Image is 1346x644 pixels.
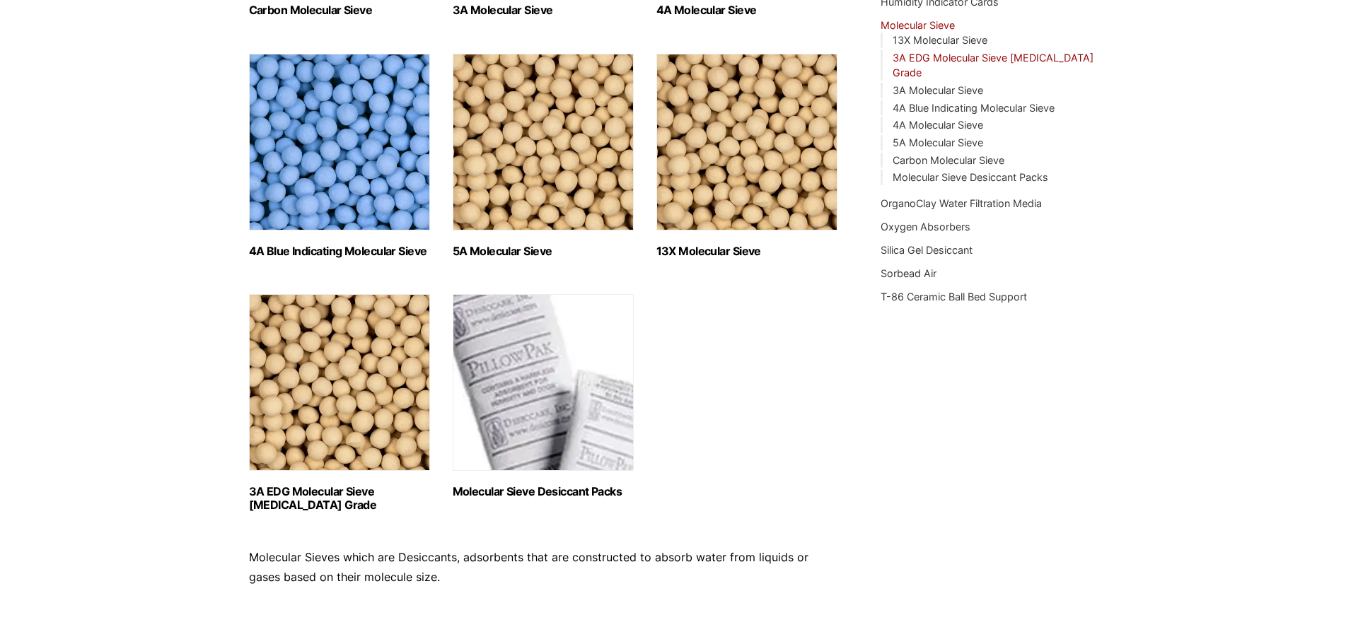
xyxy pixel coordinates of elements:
[893,52,1093,79] a: 3A EDG Molecular Sieve [MEDICAL_DATA] Grade
[656,54,837,258] a: Visit product category 13X Molecular Sieve
[881,267,936,279] a: Sorbead Air
[453,485,634,498] h2: Molecular Sieve Desiccant Packs
[249,4,430,17] h2: Carbon Molecular Sieve
[893,154,1004,166] a: Carbon Molecular Sieve
[881,19,955,31] a: Molecular Sieve
[656,54,837,230] img: 13X Molecular Sieve
[249,294,430,471] img: 3A EDG Molecular Sieve Ethanol Grade
[881,221,970,233] a: Oxygen Absorbers
[249,54,430,230] img: 4A Blue Indicating Molecular Sieve
[249,294,430,512] a: Visit product category 3A EDG Molecular Sieve Ethanol Grade
[453,4,634,17] h2: 3A Molecular Sieve
[893,136,983,148] a: 5A Molecular Sieve
[893,84,983,96] a: 3A Molecular Sieve
[453,54,634,258] a: Visit product category 5A Molecular Sieve
[893,34,987,46] a: 13X Molecular Sieve
[453,54,634,230] img: 5A Molecular Sieve
[453,245,634,258] h2: 5A Molecular Sieve
[453,294,634,498] a: Visit product category Molecular Sieve Desiccant Packs
[249,54,430,258] a: Visit product category 4A Blue Indicating Molecular Sieve
[656,245,837,258] h2: 13X Molecular Sieve
[893,171,1048,183] a: Molecular Sieve Desiccant Packs
[881,291,1027,303] a: T-86 Ceramic Ball Bed Support
[881,244,973,256] a: Silica Gel Desiccant
[249,485,430,512] h2: 3A EDG Molecular Sieve [MEDICAL_DATA] Grade
[893,119,983,131] a: 4A Molecular Sieve
[249,245,430,258] h2: 4A Blue Indicating Molecular Sieve
[453,294,634,471] img: Molecular Sieve Desiccant Packs
[881,197,1042,209] a: OrganoClay Water Filtration Media
[656,4,837,17] h2: 4A Molecular Sieve
[893,102,1055,114] a: 4A Blue Indicating Molecular Sieve
[249,548,839,586] p: Molecular Sieves which are Desiccants, adsorbents that are constructed to absorb water from liqui...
